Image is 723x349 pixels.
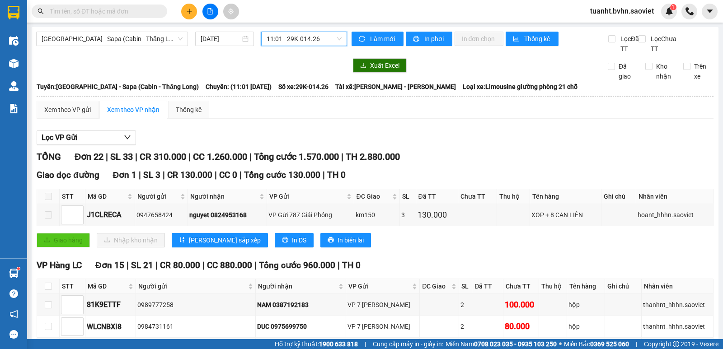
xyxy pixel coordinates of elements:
img: icon-new-feature [665,7,673,15]
th: Nhân viên [636,189,714,204]
div: 130.000 [418,209,457,221]
span: Chuyến: (11:01 [DATE]) [206,82,272,92]
div: DUC 0975699750 [257,321,344,331]
button: printerIn DS [275,233,314,247]
span: | [249,151,252,162]
th: Chưa TT [503,279,540,294]
button: downloadXuất Excel [353,58,407,73]
div: Xem theo VP nhận [107,105,160,115]
span: Tài xế: [PERSON_NAME] - [PERSON_NAME] [335,82,456,92]
sup: 1 [670,4,676,10]
div: J1CLRECA [87,209,133,220]
div: 0984731161 [137,321,254,331]
div: thanhnt_hhhn.saoviet [643,300,712,310]
div: VP 7 [PERSON_NAME] [347,300,418,310]
span: message [9,330,18,339]
th: Đã TT [416,189,459,204]
button: bar-chartThống kê [506,32,559,46]
button: caret-down [702,4,718,19]
span: tuanht.bvhn.saoviet [583,5,661,17]
img: phone-icon [685,7,694,15]
span: Tổng cước 960.000 [259,260,335,270]
div: Xem theo VP gửi [44,105,91,115]
div: hộp [568,300,603,310]
span: CR 130.000 [167,170,212,180]
div: 2 [460,321,471,331]
span: | [135,151,137,162]
button: syncLàm mới [352,32,404,46]
div: 81K9ETTF [87,299,134,310]
span: | [139,170,141,180]
span: file-add [207,8,213,14]
span: 1 [671,4,675,10]
button: Lọc VP Gửi [37,130,136,145]
span: Hỗ trợ kỹ thuật: [275,339,358,349]
td: VP Gửi 787 Giải Phóng [267,204,354,226]
span: CC 1.260.000 [193,151,247,162]
strong: 1900 633 818 [319,340,358,348]
b: Tuyến: [GEOGRAPHIC_DATA] - Sapa (Cabin - Thăng Long) [37,83,199,90]
div: nguyet 0824953168 [189,210,265,220]
div: Thống kê [176,105,202,115]
button: downloadNhập kho nhận [97,233,165,247]
span: copyright [673,341,679,347]
span: Số xe: 29K-014.26 [278,82,329,92]
span: Xuất Excel [370,60,399,70]
span: | [127,260,129,270]
span: | [106,151,108,162]
img: warehouse-icon [9,36,19,46]
span: question-circle [9,289,18,298]
div: WLCNBXI8 [87,321,134,332]
span: Cung cấp máy in - giấy in: [373,339,443,349]
strong: 0708 023 035 - 0935 103 250 [474,340,557,348]
span: | [254,260,257,270]
span: Người gửi [138,281,246,291]
th: Ghi chú [605,279,642,294]
div: VP Gửi 787 Giải Phóng [268,210,352,220]
button: plus [181,4,197,19]
span: SL 3 [143,170,160,180]
th: SL [400,189,416,204]
span: down [124,134,131,141]
span: | [202,260,205,270]
span: Kho nhận [653,61,676,81]
img: solution-icon [9,104,19,113]
span: Người nhận [258,281,337,291]
span: Đơn 22 [75,151,103,162]
div: km150 [356,210,399,220]
th: STT [60,189,85,204]
span: Đã giao [615,61,638,81]
span: TH 0 [327,170,346,180]
span: TH 2.880.000 [346,151,400,162]
img: warehouse-icon [9,81,19,91]
td: J1CLRECA [85,204,135,226]
span: bar-chart [513,36,521,43]
span: Loại xe: Limousine giường phòng 21 chỗ [463,82,577,92]
span: VP Hàng LC [37,260,82,270]
span: sort-ascending [179,237,185,244]
span: Giao dọc đường [37,170,99,180]
button: uploadGiao hàng [37,233,90,247]
span: In DS [292,235,306,245]
th: Tên hàng [567,279,605,294]
input: 12/09/2025 [201,34,241,44]
span: download [360,62,366,70]
span: Đơn 1 [113,170,137,180]
div: hộp [568,321,603,331]
span: Miền Nam [446,339,557,349]
span: 11:01 - 29K-014.26 [267,32,341,46]
span: Miền Bắc [564,339,629,349]
div: 0989777258 [137,300,254,310]
span: TỔNG [37,151,61,162]
button: printerIn biên lai [320,233,371,247]
span: In biên lai [338,235,364,245]
th: SL [459,279,473,294]
span: Lọc VP Gửi [42,132,77,143]
span: VP Gửi [269,191,345,201]
span: | [338,260,340,270]
span: CR 310.000 [140,151,186,162]
img: logo-vxr [8,6,19,19]
span: Lọc Chưa TT [647,34,684,54]
span: SL 33 [110,151,133,162]
span: Lọc Đã TT [617,34,640,54]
